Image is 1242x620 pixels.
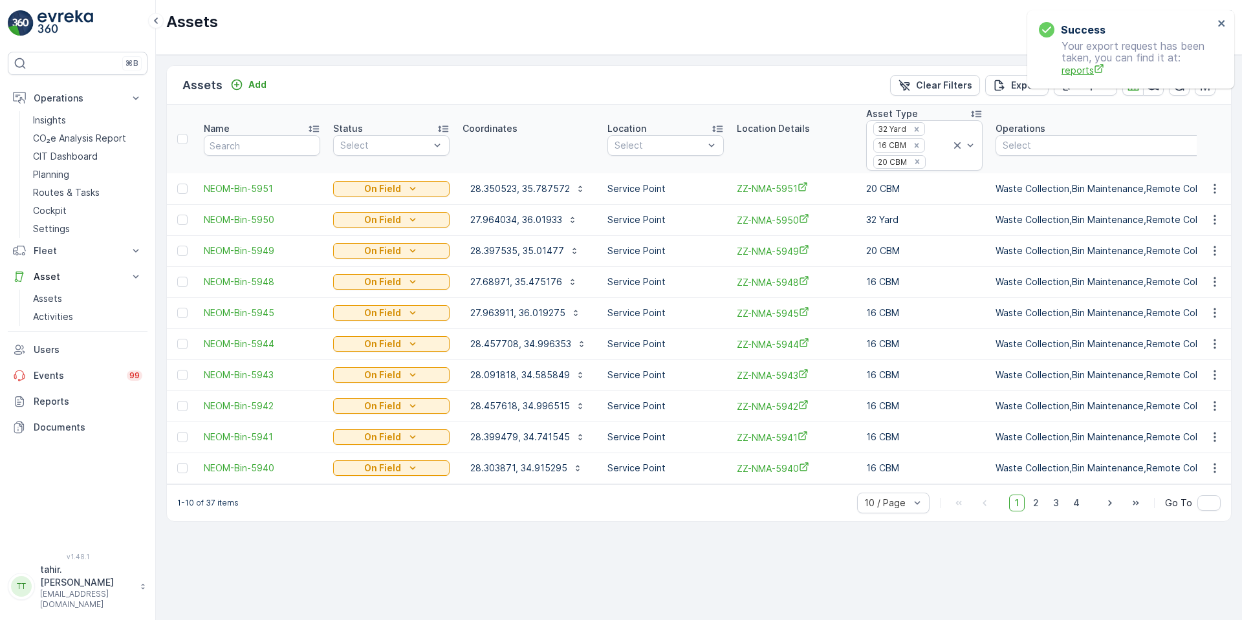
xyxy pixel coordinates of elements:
td: Service Point [601,422,730,453]
p: 28.457708, 34.996353 [470,337,571,350]
td: Service Point [601,235,730,266]
p: 28.397535, 35.01477 [470,244,564,257]
p: CO₂e Analysis Report [33,132,126,145]
div: Toggle Row Selected [177,370,188,380]
p: ⌘B [125,58,138,69]
span: NEOM-Bin-5944 [204,337,320,350]
p: On Field [364,369,401,381]
p: Coordinates [463,122,517,135]
p: Status [333,122,363,135]
a: NEOM-Bin-5949 [204,244,320,257]
a: Activities [28,308,147,326]
td: Service Point [601,359,730,390]
span: ZZ-NMA-5951 [737,182,853,195]
p: Your export request has been taken, you can find it at: [1039,40,1214,77]
button: On Field [333,212,450,228]
button: 28.457708, 34.996353 [463,334,594,354]
button: 27.963911, 36.019275 [463,303,589,323]
div: Toggle Row Selected [177,215,188,225]
a: NEOM-Bin-5950 [204,213,320,226]
span: 3 [1047,495,1065,511]
button: On Field [333,398,450,414]
button: 28.303871, 34.915295 [463,458,591,478]
button: 27.964034, 36.01933 [463,209,585,230]
p: 1-10 of 37 items [177,498,239,508]
span: 4 [1067,495,1085,511]
td: Waste Collection,Bin Maintenance,Remote Collection [989,422,1234,453]
p: CIT Dashboard [33,150,98,163]
button: On Field [333,336,450,352]
td: Waste Collection,Bin Maintenance,Remote Collection [989,328,1234,359]
p: On Field [364,337,401,350]
p: Cockpit [33,204,67,217]
a: Events99 [8,363,147,389]
p: tahir.[PERSON_NAME] [40,563,133,589]
button: Operations [8,85,147,111]
p: Assets [33,292,62,305]
span: ZZ-NMA-5949 [737,244,853,258]
a: ZZ-NMA-5950 [737,213,853,227]
span: reports [1062,63,1214,77]
p: On Field [364,400,401,412]
p: On Field [364,306,401,319]
p: Operations [34,92,122,105]
td: Service Point [601,390,730,422]
span: v 1.48.1 [8,553,147,561]
button: Fleet [8,238,147,264]
p: Assets [166,12,218,32]
a: Insights [28,111,147,129]
p: Operations [996,122,1045,135]
p: Routes & Tasks [33,186,100,199]
td: 16 CBM [860,297,989,328]
div: Toggle Row Selected [177,339,188,349]
button: 28.091818, 34.585849 [463,365,593,385]
p: Assets [182,76,223,94]
a: NEOM-Bin-5948 [204,275,320,288]
p: 27.963911, 36.019275 [470,306,565,319]
div: Toggle Row Selected [177,246,188,256]
p: 28.399479, 34.741545 [470,431,570,444]
a: ZZ-NMA-5941 [737,431,853,444]
a: NEOM-Bin-5942 [204,400,320,412]
div: Toggle Row Selected [177,184,188,194]
p: Planning [33,168,69,181]
div: Remove 16 CBM [910,140,924,151]
button: Clear Filters [890,75,980,96]
td: 16 CBM [860,390,989,422]
p: Insights [33,114,66,127]
a: Documents [8,414,147,440]
span: NEOM-Bin-5941 [204,431,320,444]
button: On Field [333,460,450,476]
p: Clear Filters [916,79,972,92]
td: 20 CBM [860,235,989,266]
div: 16 CBM [874,139,908,151]
p: Select [340,139,430,152]
button: TTtahir.[PERSON_NAME][EMAIL_ADDRESS][DOMAIN_NAME] [8,563,147,610]
button: 28.350523, 35.787572 [463,178,593,199]
a: Assets [28,290,147,308]
button: Export [985,75,1049,96]
button: 28.399479, 34.741545 [463,427,593,447]
div: Remove 20 CBM [910,156,924,167]
td: Waste Collection,Bin Maintenance,Remote Collection [989,453,1234,484]
a: ZZ-NMA-5945 [737,306,853,320]
p: 28.091818, 34.585849 [470,369,570,381]
a: Planning [28,166,147,184]
td: Service Point [601,453,730,484]
a: Settings [28,220,147,238]
td: Waste Collection,Bin Maintenance,Remote Collection [989,297,1234,328]
a: NEOM-Bin-5940 [204,462,320,475]
p: 28.303871, 34.915295 [470,462,567,475]
td: 16 CBM [860,266,989,297]
a: ZZ-NMA-5942 [737,400,853,413]
div: Toggle Row Selected [177,432,188,442]
span: NEOM-Bin-5951 [204,182,320,195]
a: NEOM-Bin-5945 [204,306,320,319]
td: Waste Collection,Bin Maintenance,Remote Collection [989,204,1234,235]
